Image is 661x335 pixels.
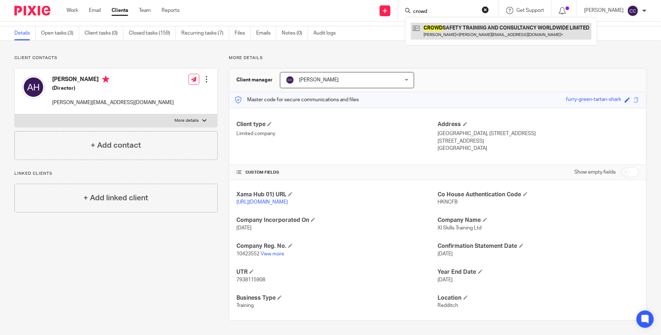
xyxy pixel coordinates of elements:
[102,76,109,83] i: Primary
[236,303,254,308] span: Training
[236,130,438,137] p: Limited company
[112,7,128,14] a: Clients
[14,6,50,15] img: Pixie
[175,118,199,124] p: More details
[438,130,639,137] p: [GEOGRAPHIC_DATA], [STREET_ADDRESS]
[139,7,151,14] a: Team
[162,7,180,14] a: Reports
[14,26,36,40] a: Details
[299,77,339,82] span: [PERSON_NAME]
[41,26,79,40] a: Open tasks (3)
[235,26,251,40] a: Files
[438,294,639,302] h4: Location
[52,85,174,92] h5: (Director)
[235,96,359,103] p: Master code for secure communications and files
[83,192,148,204] h4: + Add linked client
[438,121,639,128] h4: Address
[286,76,294,84] img: svg%3E
[438,138,639,145] p: [STREET_ADDRESS]
[438,268,639,276] h4: Year End Date
[91,140,141,151] h4: + Add contact
[438,225,482,231] span: Xl Skills Training Ltd
[412,9,477,15] input: Search
[181,26,229,40] a: Recurring tasks (7)
[438,216,639,224] h4: Company Name
[313,26,341,40] a: Audit logs
[516,8,544,13] span: Get Support
[89,7,101,14] a: Email
[129,26,176,40] a: Closed tasks (159)
[236,200,288,205] a: [URL][DOMAIN_NAME]
[236,242,438,250] h4: Company Reg. No.
[52,76,174,85] h4: [PERSON_NAME]
[236,225,252,231] span: [DATE]
[627,5,639,17] img: svg%3E
[256,26,276,40] a: Emails
[584,7,624,14] p: [PERSON_NAME]
[282,26,308,40] a: Notes (0)
[22,76,45,99] img: svg%3E
[438,277,453,282] span: [DATE]
[236,216,438,224] h4: Company Incorporated On
[236,251,259,256] span: 10423552
[236,170,438,175] h4: CUSTOM FIELDS
[438,251,453,256] span: [DATE]
[236,268,438,276] h4: UTR
[229,55,647,61] p: More details
[438,145,639,152] p: [GEOGRAPHIC_DATA]
[438,191,639,198] h4: Co House Authentication Code
[438,303,458,308] span: Redditch
[236,121,438,128] h4: Client type
[261,251,284,256] a: View more
[14,55,218,61] p: Client contacts
[67,7,78,14] a: Work
[236,191,438,198] h4: Xama Hub 01) URL
[85,26,123,40] a: Client tasks (0)
[236,76,273,84] h3: Client manager
[236,294,438,302] h4: Business Type
[438,242,639,250] h4: Confirmation Statement Date
[574,169,616,176] label: Show empty fields
[482,6,489,13] button: Clear
[236,277,265,282] span: 7938115908
[438,200,458,205] span: HKNCFB
[52,99,174,106] p: [PERSON_NAME][EMAIL_ADDRESS][DOMAIN_NAME]
[566,96,621,104] div: furry-green-tartan-shark
[14,171,218,177] p: Linked clients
